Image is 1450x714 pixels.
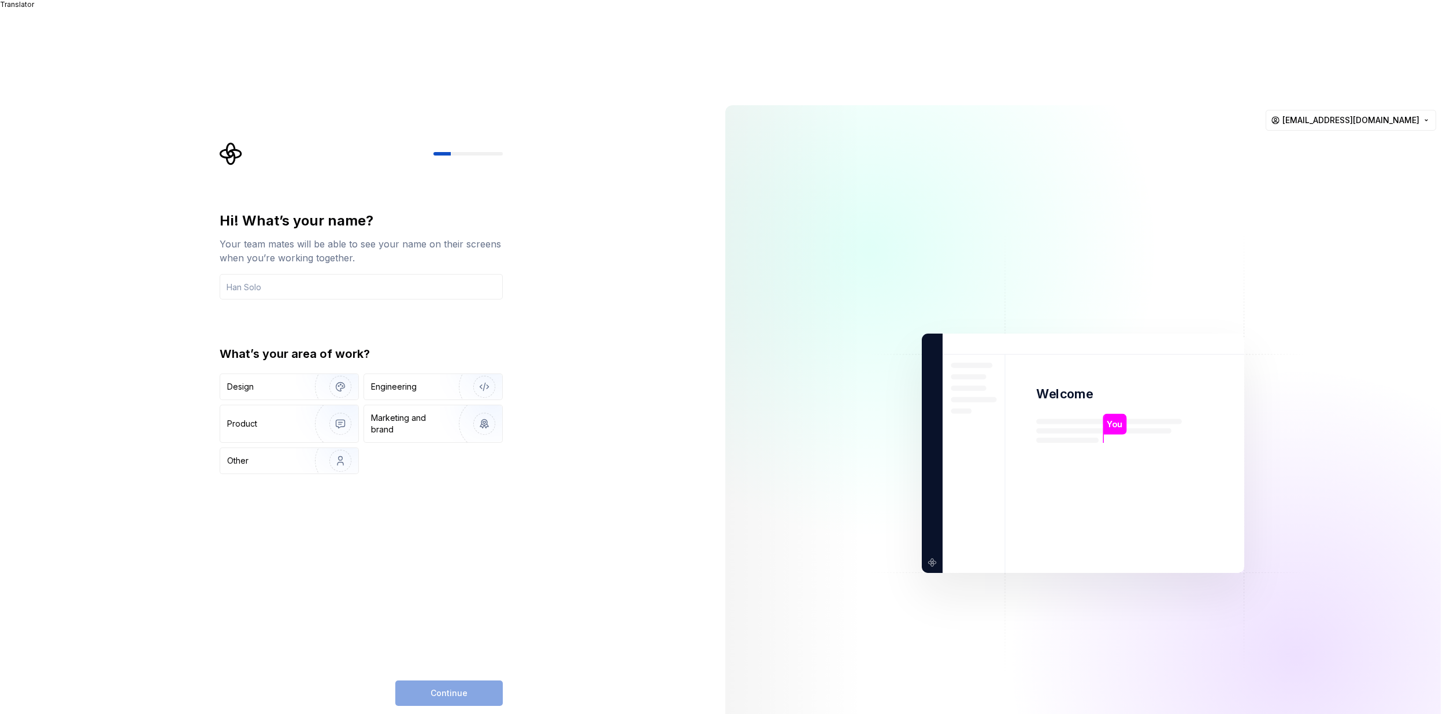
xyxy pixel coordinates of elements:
p: Welcome [1036,386,1093,402]
div: Other [227,455,249,467]
div: Design [227,381,254,393]
button: [EMAIL_ADDRESS][DOMAIN_NAME] [1266,110,1436,131]
div: Product [227,418,257,430]
p: You [1107,417,1122,430]
input: Han Solo [220,274,503,299]
svg: Supernova Logo [220,142,243,165]
span: [EMAIL_ADDRESS][DOMAIN_NAME] [1282,114,1419,126]
div: Marketing and brand [371,412,449,435]
div: What’s your area of work? [220,346,503,362]
div: Engineering [371,381,417,393]
div: Hi! What’s your name? [220,212,503,230]
div: Your team mates will be able to see your name on their screens when you’re working together. [220,237,503,265]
